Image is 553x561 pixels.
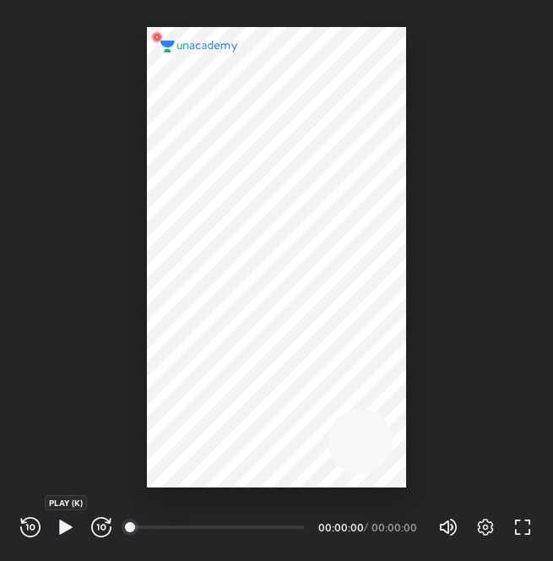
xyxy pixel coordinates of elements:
div: PLAY (K) [45,495,87,510]
div: / [364,522,368,532]
img: logo.2a7e12a2.svg [160,41,238,52]
div: 00:00:00 [318,522,361,532]
div: 00:00:00 [371,522,418,532]
img: wMgqJGBwKWe8AAAAABJRU5ErkJggg== [147,27,167,47]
